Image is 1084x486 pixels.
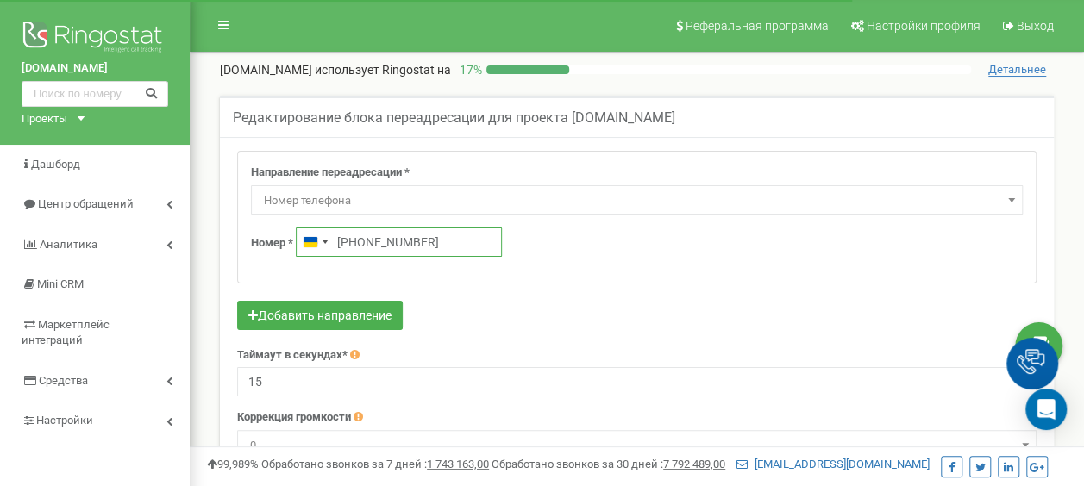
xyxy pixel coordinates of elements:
[297,228,333,256] button: Selected country
[207,458,259,470] span: 99,989%
[39,374,88,387] span: Средства
[22,318,110,347] span: Маркетплейс интеграций
[37,277,84,290] span: Mini CRM
[1017,19,1054,33] span: Выход
[1025,389,1067,430] div: Open Intercom Messenger
[22,17,168,60] img: Ringostat logo
[237,409,351,426] label: Коррекция громкости
[427,458,489,470] u: 1 743 163,00
[237,301,403,330] button: Добавить направление
[40,238,97,251] span: Аналитика
[296,227,502,257] input: 050 123 4567
[261,458,489,470] span: Обработано звонков за 7 дней :
[736,458,930,470] a: [EMAIL_ADDRESS][DOMAIN_NAME]
[988,63,1046,77] span: Детальнее
[251,165,410,181] label: Направление переадресации *
[38,197,134,210] span: Центр обращений
[237,347,348,364] label: Таймаут в секундах*
[36,414,93,427] span: Настройки
[220,61,451,78] p: [DOMAIN_NAME]
[22,111,67,128] div: Проекты
[867,19,981,33] span: Настройки профиля
[686,19,829,33] span: Реферальная программа
[233,110,675,126] h5: Редактирование блока переадресации для проекта [DOMAIN_NAME]
[451,61,486,78] p: 17 %
[251,235,293,252] label: Номер *
[257,189,1017,213] span: Номер телефона
[492,458,725,470] span: Обработано звонков за 30 дней :
[237,430,1037,459] span: 0
[663,458,725,470] u: 7 792 489,00
[22,60,168,77] a: [DOMAIN_NAME]
[22,81,168,107] input: Поиск по номеру
[315,63,451,77] span: использует Ringostat на
[251,185,1023,215] span: Номер телефона
[243,433,1031,458] span: 0
[31,158,80,171] span: Дашборд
